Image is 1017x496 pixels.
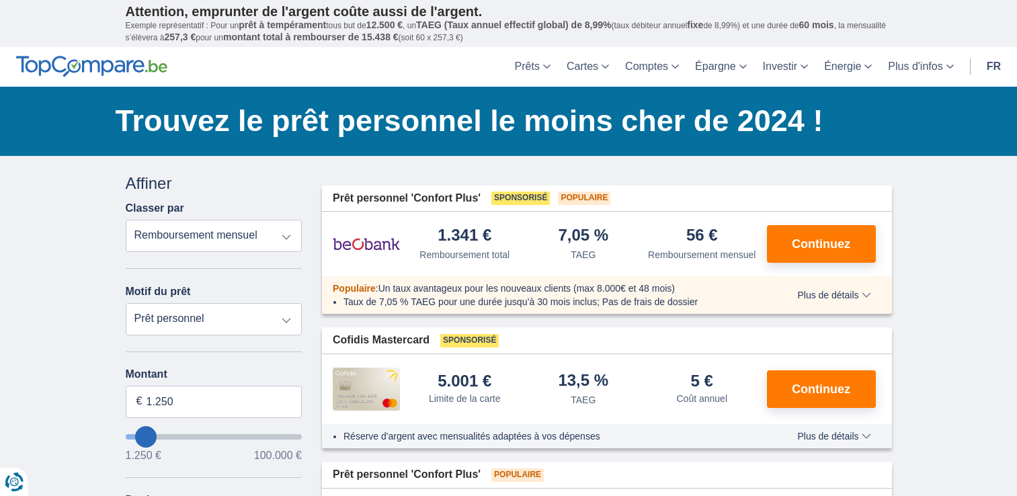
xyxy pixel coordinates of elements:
[343,295,758,308] li: Taux de 7,05 % TAEG pour une durée jusqu’à 30 mois inclus; Pas de frais de dossier
[559,47,617,87] a: Cartes
[126,450,161,461] span: 1.250 €
[617,47,687,87] a: Comptes
[126,202,184,214] label: Classer par
[333,191,481,206] span: Prêt personnel 'Confort Plus'
[799,19,834,30] span: 60 mois
[223,32,399,42] span: montant total à rembourser de 15.438 €
[797,290,870,300] span: Plus de détails
[491,192,550,205] span: Sponsorisé
[880,47,961,87] a: Plus d'infos
[126,434,302,440] input: wantToBorrow
[755,47,817,87] a: Investir
[648,248,756,261] div: Remboursement mensuel
[126,19,892,44] p: Exemple représentatif : Pour un tous but de , un (taux débiteur annuel de 8,99%) et une durée de ...
[491,468,544,482] span: Populaire
[787,290,881,300] button: Plus de détails
[126,3,892,19] p: Attention, emprunter de l'argent coûte aussi de l'argent.
[416,19,611,30] span: TAEG (Taux annuel effectif global) de 8,99%
[687,19,703,30] span: fixe
[571,248,596,261] div: TAEG
[558,227,608,245] div: 7,05 %
[438,373,491,389] div: 5.001 €
[343,429,758,443] li: Réserve d'argent avec mensualités adaptées à vos dépenses
[419,248,510,261] div: Remboursement total
[686,227,718,245] div: 56 €
[979,47,1009,87] a: fr
[322,282,769,295] div: :
[787,431,881,442] button: Plus de détails
[767,370,876,408] button: Continuez
[691,373,713,389] div: 5 €
[126,368,302,380] label: Montant
[440,334,499,347] span: Sponsorisé
[136,394,143,409] span: €
[16,56,167,77] img: TopCompare
[333,227,400,261] img: pret personnel Beobank
[116,100,892,142] h1: Trouvez le prêt personnel le moins cher de 2024 !
[571,393,596,407] div: TAEG
[126,172,302,195] div: Affiner
[333,283,376,294] span: Populaire
[816,47,880,87] a: Énergie
[797,431,870,441] span: Plus de détails
[333,467,481,483] span: Prêt personnel 'Confort Plus'
[792,238,850,250] span: Continuez
[429,392,501,405] div: Limite de la carte
[378,283,675,294] span: Un taux avantageux pour les nouveaux clients (max 8.000€ et 48 mois)
[254,450,302,461] span: 100.000 €
[507,47,559,87] a: Prêts
[792,383,850,395] span: Continuez
[165,32,196,42] span: 257,3 €
[558,372,608,390] div: 13,5 %
[333,368,400,411] img: pret personnel Cofidis CC
[438,227,491,245] div: 1.341 €
[239,19,326,30] span: prêt à tempérament
[767,225,876,263] button: Continuez
[126,286,191,298] label: Motif du prêt
[558,192,610,205] span: Populaire
[687,47,755,87] a: Épargne
[333,333,430,348] span: Cofidis Mastercard
[676,392,727,405] div: Coût annuel
[366,19,403,30] span: 12.500 €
